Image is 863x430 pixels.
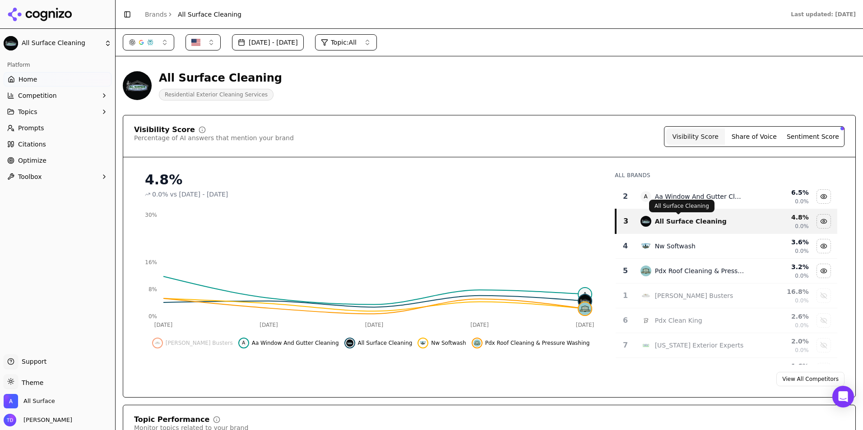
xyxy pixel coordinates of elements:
tspan: 30% [145,212,157,218]
button: Hide pdx roof cleaning & pressure washing data [817,264,831,278]
img: pdx roof cleaning & pressure washing [473,339,481,347]
span: Topic: All [331,38,357,47]
div: 6.5 % [751,188,808,197]
button: Show pdx clean king data [817,313,831,328]
span: Aa Window And Gutter Cleaning [252,339,339,347]
span: 0.0% [795,272,809,279]
div: Nw Softwash [655,242,696,251]
span: Pdx Roof Cleaning & Pressure Washing [485,339,590,347]
button: Open organization switcher [4,394,55,408]
span: Support [18,357,46,366]
div: Pdx Clean King [655,316,702,325]
nav: breadcrumb [145,10,241,19]
div: Topic Performance [134,416,209,423]
span: 0.0% [795,198,809,205]
a: Brands [145,11,167,18]
span: 0.0% [795,247,809,255]
tr: 4nw softwashNw Softwash3.6%0.0%Hide nw softwash data [616,234,837,259]
img: All Surface Cleaning [4,36,18,50]
button: Show moss busters data [817,288,831,303]
div: [PERSON_NAME] Busters [655,291,733,300]
button: Hide all surface cleaning data [817,214,831,229]
div: 2 [619,191,631,202]
img: pdx roof cleaning & pressure washing [579,302,591,315]
tr: 1moss busters[PERSON_NAME] Busters16.8%0.0%Show moss busters data [616,284,837,308]
button: Toolbox [4,169,111,184]
span: Home [19,75,37,84]
img: all surface cleaning [579,295,591,307]
button: Competition [4,88,111,103]
div: [US_STATE] Exterior Experts [655,341,744,350]
div: Percentage of AI answers that mention your brand [134,133,294,142]
tr: 2AAa Window And Gutter Cleaning6.5%0.0%Hide aa window and gutter cleaning data [616,184,837,209]
tr: 1.6%Show ecowash window, gutter and roof data [616,358,837,383]
span: Competition [18,91,57,100]
a: Prompts [4,121,111,135]
a: Citations [4,137,111,151]
button: Share of Voice [725,128,784,145]
span: Theme [18,379,43,386]
button: Hide nw softwash data [418,338,466,348]
span: Optimize [18,156,46,165]
div: 16.8 % [751,287,808,296]
button: Show moss busters data [152,338,233,348]
span: All Surface Cleaning [178,10,241,19]
div: 4.8 % [751,213,808,222]
img: nw softwash [640,241,651,252]
button: [DATE] - [DATE] [232,34,304,50]
span: [PERSON_NAME] Busters [166,339,233,347]
tr: 7oregon exterior experts[US_STATE] Exterior Experts2.0%0.0%Show oregon exterior experts data [616,333,837,358]
span: 0.0% [795,223,809,230]
span: 0.0% [795,322,809,329]
img: Tom Dieringer [4,414,16,426]
div: 1.6 % [751,361,808,371]
button: Hide all surface cleaning data [344,338,413,348]
div: 6 [619,315,631,326]
span: 0.0% [795,347,809,354]
span: All Surface Cleaning [358,339,413,347]
div: 1 [619,290,631,301]
button: Hide aa window and gutter cleaning data [238,338,339,348]
span: All Surface Cleaning [22,39,101,47]
tspan: [DATE] [260,322,278,328]
div: 5 [619,265,631,276]
a: View All Competitors [776,372,844,386]
span: Topics [18,107,37,116]
tspan: 0% [148,313,157,320]
img: pdx roof cleaning & pressure washing [640,265,651,276]
span: Prompts [18,124,44,133]
button: Show oregon exterior experts data [817,338,831,352]
img: All Surface Cleaning [123,71,152,100]
button: Hide aa window and gutter cleaning data [817,189,831,204]
div: 3.6 % [751,238,808,247]
span: A [579,288,591,301]
img: All Surface [4,394,18,408]
span: Residential Exterior Cleaning Services [159,89,274,101]
tspan: 16% [145,259,157,265]
img: moss busters [640,290,651,301]
img: all surface cleaning [640,216,651,227]
span: All Surface [23,397,55,405]
img: nw softwash [419,339,427,347]
img: pdx clean king [640,315,651,326]
div: 2.6 % [751,312,808,321]
span: 0.0% [152,190,168,199]
div: All Brands [615,172,837,179]
span: Citations [18,140,46,149]
tspan: [DATE] [154,322,173,328]
button: Topics [4,105,111,119]
div: 4.8% [145,172,597,188]
button: Show ecowash window, gutter and roof data [817,363,831,377]
div: Platform [4,58,111,72]
button: Open user button [4,414,72,426]
span: [PERSON_NAME] [20,416,72,424]
span: vs [DATE] - [DATE] [170,190,228,199]
div: All Surface Cleaning [159,71,282,85]
tr: 5pdx roof cleaning & pressure washingPdx Roof Cleaning & Pressure Washing3.2%0.0%Hide pdx roof cl... [616,259,837,284]
p: All Surface Cleaning [654,202,709,210]
tspan: 8% [148,286,157,293]
span: A [240,339,247,347]
tspan: [DATE] [470,322,489,328]
div: 7 [619,340,631,351]
button: Visibility Score [666,128,725,145]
